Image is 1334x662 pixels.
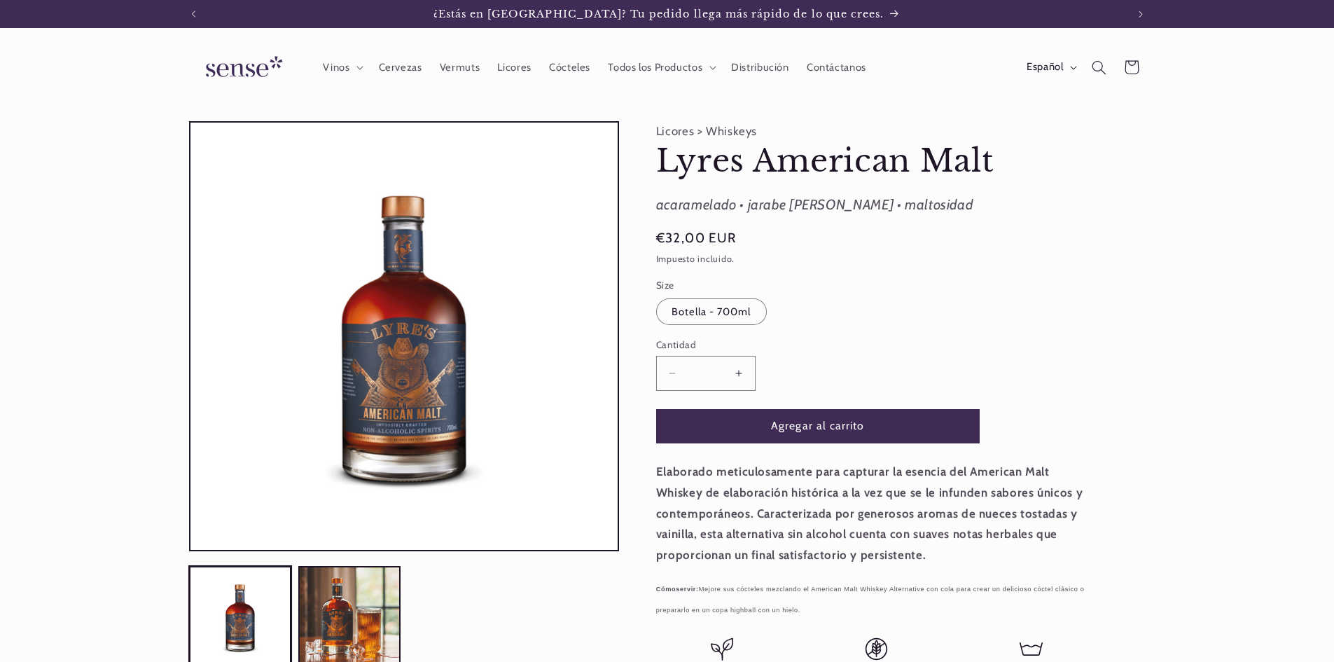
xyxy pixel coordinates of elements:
[656,586,699,593] strong: servir:
[656,338,980,352] label: Cantidad
[656,193,1097,218] div: acaramelado • jarabe [PERSON_NAME] • maltosidad
[656,228,737,248] span: €32,00 EUR
[497,61,531,74] span: Licores
[370,52,431,83] a: Cervezas
[807,61,866,74] span: Contáctanos
[656,464,1083,561] strong: Elaborado meticulosamente para capturar la esencia del American Malt Whiskey de elaboración histó...
[731,61,789,74] span: Distribución
[540,52,599,83] a: Cócteles
[723,52,798,83] a: Distribución
[1083,51,1116,83] summary: Búsqueda
[379,61,422,74] span: Cervezas
[549,61,590,74] span: Cócteles
[314,52,370,83] summary: Vinos
[608,61,702,74] span: Todos los Productos
[433,8,884,20] span: ¿Estás en [GEOGRAPHIC_DATA]? Tu pedido llega más rápido de lo que crees.
[798,52,875,83] a: Contáctanos
[323,61,349,74] span: Vinos
[489,52,541,83] a: Licores
[656,142,1097,181] h1: Lyres American Malt
[656,409,980,443] button: Agregar al carrito
[440,61,480,74] span: Vermuts
[656,278,676,292] legend: Size
[656,586,1085,614] span: Mejore sus cócteles mezclando el American Malt Whiskey Alternative con cola para crear un delicio...
[189,48,294,88] img: Sense
[656,298,767,325] label: Botella - 700ml
[431,52,489,83] a: Vermuts
[656,252,1097,267] div: Impuesto incluido.
[1017,53,1083,81] button: Español
[1027,60,1063,75] span: Español
[183,42,300,93] a: Sense
[656,586,676,593] strong: Cómo
[599,52,723,83] summary: Todos los Productos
